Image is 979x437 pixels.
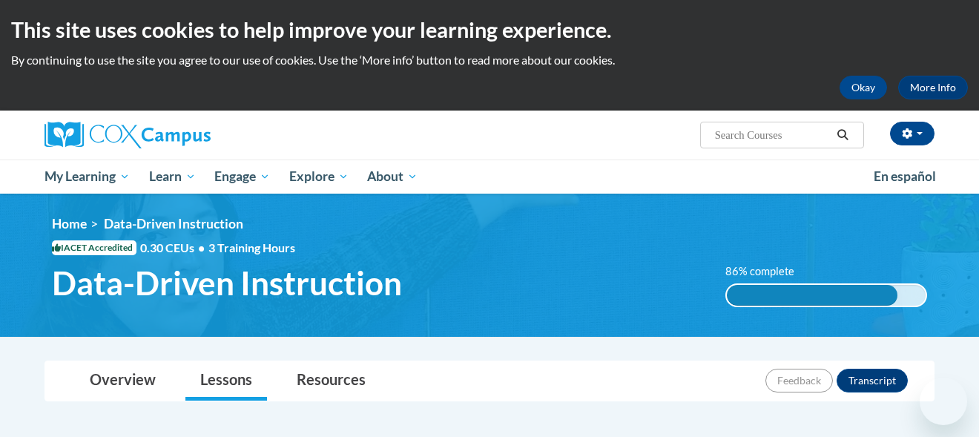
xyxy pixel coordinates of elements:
[837,130,850,141] i: 
[890,122,934,145] button: Account Settings
[898,76,968,99] a: More Info
[104,216,243,231] span: Data-Driven Instruction
[920,378,967,425] iframe: Button to launch messaging window
[358,160,428,194] a: About
[713,126,832,144] input: Search Courses
[725,263,811,280] label: 86% complete
[35,160,139,194] a: My Learning
[11,52,968,68] p: By continuing to use the site you agree to our use of cookies. Use the ‘More info’ button to read...
[837,369,908,392] button: Transcript
[367,168,418,185] span: About
[280,160,358,194] a: Explore
[11,15,968,45] h2: This site uses cookies to help improve your learning experience.
[22,160,957,194] div: Main menu
[44,122,326,148] a: Cox Campus
[208,240,295,254] span: 3 Training Hours
[185,361,267,401] a: Lessons
[289,168,349,185] span: Explore
[840,76,887,99] button: Okay
[52,263,402,303] span: Data-Driven Instruction
[75,361,171,401] a: Overview
[52,216,87,231] a: Home
[727,285,898,306] div: 86% complete
[52,240,136,255] span: IACET Accredited
[765,369,833,392] button: Feedback
[205,160,280,194] a: Engage
[44,168,130,185] span: My Learning
[139,160,205,194] a: Learn
[864,161,946,192] a: En español
[214,168,270,185] span: Engage
[149,168,196,185] span: Learn
[140,240,208,256] span: 0.30 CEUs
[874,168,936,184] span: En español
[44,122,211,148] img: Cox Campus
[198,240,205,254] span: •
[282,361,380,401] a: Resources
[832,126,854,144] button: Search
